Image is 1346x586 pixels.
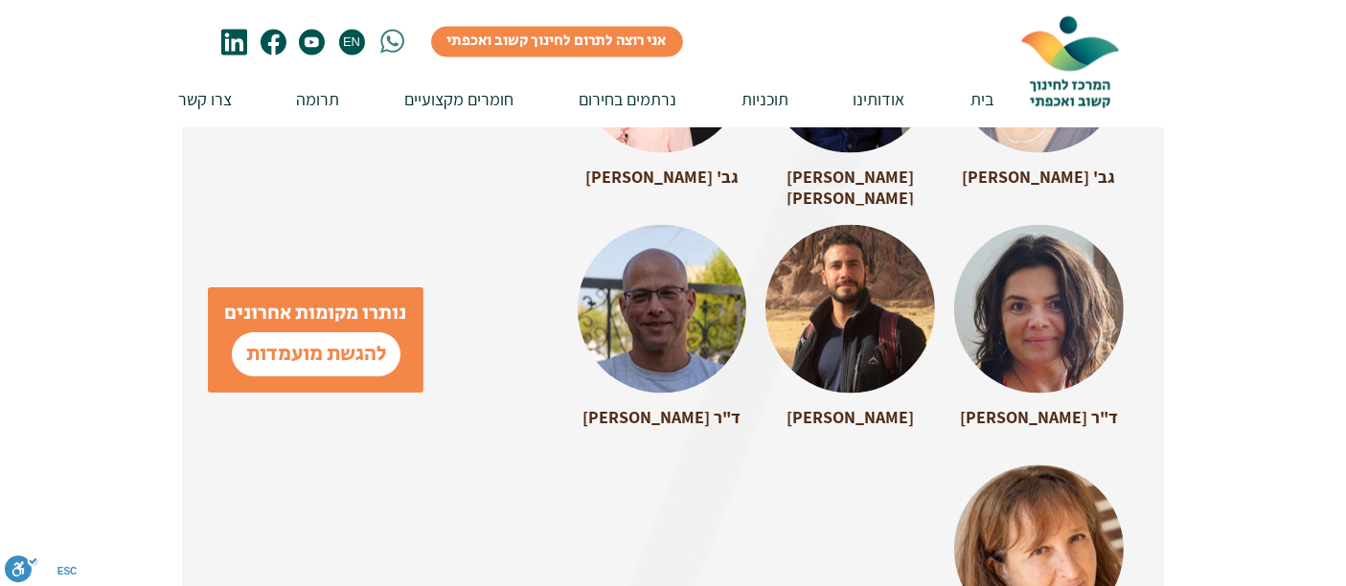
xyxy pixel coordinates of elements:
span: נותרו מקומות אחרונים [225,299,407,327]
a: להגשת מועמדות [231,331,401,377]
a: חומרים מקצועיים [354,73,529,127]
svg: whatsapp [380,30,404,54]
a: בית [920,73,1009,127]
svg: youtube [299,30,325,56]
span: [PERSON_NAME] [787,407,914,429]
span: להגשת מועמדות [246,340,386,370]
span: אני רוצה לתרום לחינוך קשוב ואכפתי [447,32,667,53]
a: צרו קשר [129,73,247,127]
a: EN [339,30,365,56]
iframe: Wix Chat [1083,504,1346,586]
span: ד"ר [PERSON_NAME] [583,407,741,429]
a: תרומה [247,73,354,127]
span: ד"ר [PERSON_NAME] [960,407,1118,429]
nav: אתר [129,73,1009,127]
a: נרתמים בחירום [529,73,692,127]
p: נרתמים בחירום [570,73,687,127]
p: אודותינו [844,73,915,127]
p: תרומה [287,73,350,127]
a: אודותינו [804,73,920,127]
svg: פייסבוק [261,30,286,56]
p: תוכניות [733,73,799,127]
span: [PERSON_NAME] [PERSON_NAME] [787,167,914,210]
a: תוכניות [692,73,804,127]
p: צרו קשר [170,73,242,127]
a: אני רוצה לתרום לחינוך קשוב ואכפתי [431,27,683,57]
p: בית [962,73,1004,127]
p: חומרים מקצועיים [396,73,524,127]
span: גב' [PERSON_NAME] [963,167,1116,189]
span: גב' [PERSON_NAME] [585,167,739,189]
span: EN [340,35,362,50]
